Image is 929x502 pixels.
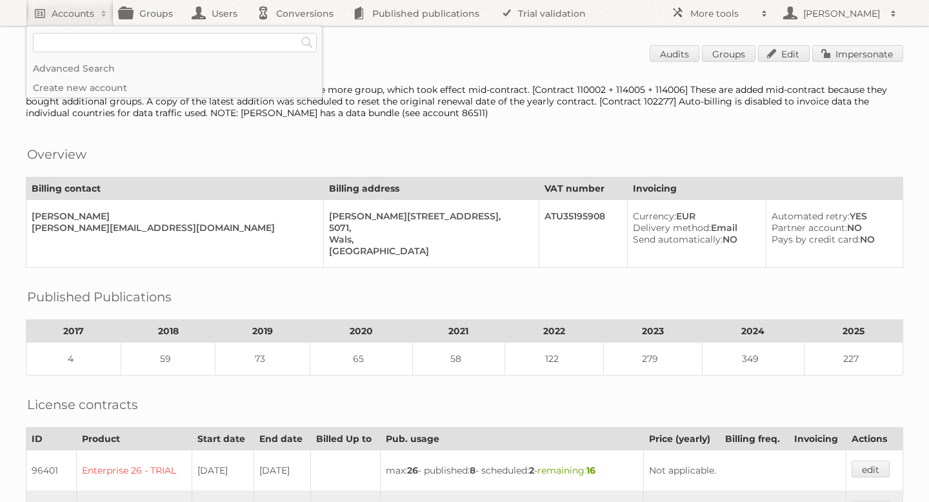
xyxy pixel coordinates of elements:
[121,343,215,376] td: 59
[633,234,755,245] div: NO
[192,428,254,450] th: Start date
[470,465,475,476] strong: 8
[719,428,788,450] th: Billing freq.
[26,78,322,97] a: Create new account
[633,234,723,245] span: Send automatically:
[254,450,310,491] td: [DATE]
[380,428,643,450] th: Pub. usage
[329,222,528,234] div: 5071,
[310,343,413,376] td: 65
[27,395,138,414] h2: License contracts
[26,450,77,491] td: 96401
[26,59,322,78] a: Advanced Search
[32,210,313,222] div: [PERSON_NAME]
[26,343,121,376] td: 4
[215,320,310,343] th: 2019
[772,210,850,222] span: Automated retry:
[329,210,528,222] div: [PERSON_NAME][STREET_ADDRESS],
[586,465,595,476] strong: 16
[26,428,77,450] th: ID
[846,428,903,450] th: Actions
[32,222,313,234] div: [PERSON_NAME][EMAIL_ADDRESS][DOMAIN_NAME]
[702,320,804,343] th: 2024
[27,145,86,164] h2: Overview
[324,177,539,200] th: Billing address
[329,234,528,245] div: Wals,
[690,7,755,20] h2: More tools
[412,343,505,376] td: 58
[852,461,890,477] a: edit
[804,343,903,376] td: 227
[329,245,528,257] div: [GEOGRAPHIC_DATA]
[192,450,254,491] td: [DATE]
[380,450,643,491] td: max: - published: - scheduled: -
[412,320,505,343] th: 2021
[644,450,846,491] td: Not applicable.
[26,320,121,343] th: 2017
[627,177,903,200] th: Invoicing
[537,465,595,476] span: remaining:
[772,222,847,234] span: Partner account:
[505,343,604,376] td: 122
[788,428,846,450] th: Invoicing
[804,320,903,343] th: 2025
[772,234,892,245] div: NO
[633,210,755,222] div: EUR
[310,320,413,343] th: 2020
[603,343,702,376] td: 279
[121,320,215,343] th: 2018
[633,222,755,234] div: Email
[26,177,324,200] th: Billing contact
[76,450,192,491] td: Enterprise 26 - TRIAL
[26,84,903,119] div: [Contract 110002] An addendum agreement was signed to add one more group, which took effect mid-c...
[633,222,711,234] span: Delivery method:
[297,33,317,52] input: Search
[650,45,699,62] a: Audits
[772,210,892,222] div: YES
[26,45,903,65] h1: Account 83163: dm drogerie markt GmbH
[539,177,628,200] th: VAT number
[633,210,676,222] span: Currency:
[812,45,903,62] a: Impersonate
[505,320,604,343] th: 2022
[407,465,418,476] strong: 26
[76,428,192,450] th: Product
[310,428,380,450] th: Billed Up to
[702,343,804,376] td: 349
[254,428,310,450] th: End date
[800,7,884,20] h2: [PERSON_NAME]
[702,45,755,62] a: Groups
[52,7,94,20] h2: Accounts
[758,45,810,62] a: Edit
[539,200,628,268] td: ATU35195908
[27,287,172,306] h2: Published Publications
[644,428,720,450] th: Price (yearly)
[529,465,534,476] strong: 2
[215,343,310,376] td: 73
[772,222,892,234] div: NO
[772,234,860,245] span: Pays by credit card:
[603,320,702,343] th: 2023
